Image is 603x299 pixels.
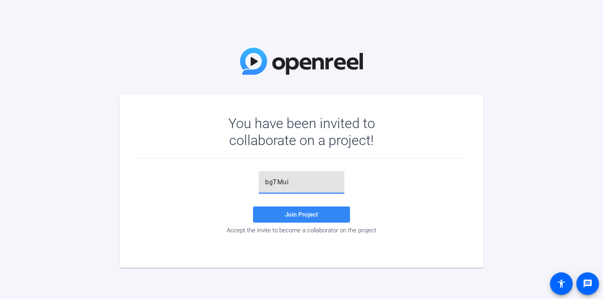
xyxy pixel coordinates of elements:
[136,227,467,234] div: Accept the invite to become a collaborator on the project
[583,279,592,288] mat-icon: message
[285,211,318,218] span: Join Project
[253,206,350,223] button: Join Project
[240,48,363,75] img: OpenReel Logo
[205,115,398,149] div: You have been invited to collaborate on a project!
[557,279,566,288] mat-icon: accessibility
[265,177,338,187] input: Password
